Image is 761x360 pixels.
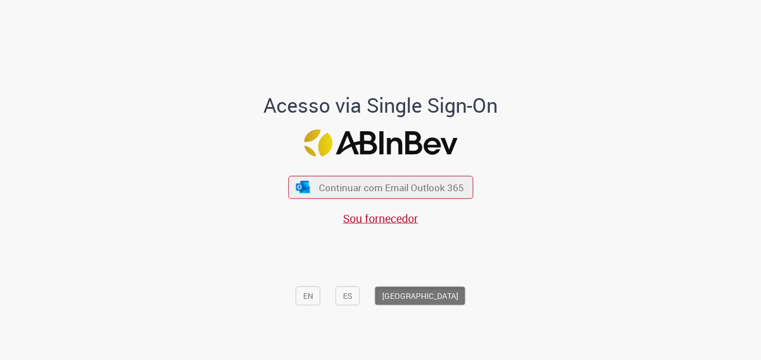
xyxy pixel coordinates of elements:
button: ícone Azure/Microsoft 360 Continuar com Email Outlook 365 [288,176,473,199]
img: ícone Azure/Microsoft 360 [295,181,311,193]
h1: Acesso via Single Sign-On [225,94,536,116]
button: ES [336,287,360,306]
button: EN [296,287,321,306]
a: Sou fornecedor [343,211,418,226]
span: Continuar com Email Outlook 365 [319,181,464,194]
img: Logo ABInBev [304,130,457,157]
button: [GEOGRAPHIC_DATA] [375,287,466,306]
